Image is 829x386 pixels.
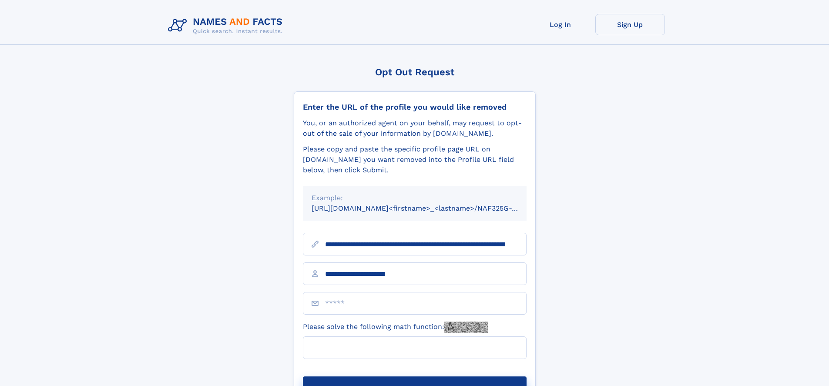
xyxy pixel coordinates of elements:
[312,193,518,203] div: Example:
[164,14,290,37] img: Logo Names and Facts
[526,14,595,35] a: Log In
[294,67,536,77] div: Opt Out Request
[595,14,665,35] a: Sign Up
[303,102,527,112] div: Enter the URL of the profile you would like removed
[303,144,527,175] div: Please copy and paste the specific profile page URL on [DOMAIN_NAME] you want removed into the Pr...
[303,322,488,333] label: Please solve the following math function:
[303,118,527,139] div: You, or an authorized agent on your behalf, may request to opt-out of the sale of your informatio...
[312,204,543,212] small: [URL][DOMAIN_NAME]<firstname>_<lastname>/NAF325G-xxxxxxxx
